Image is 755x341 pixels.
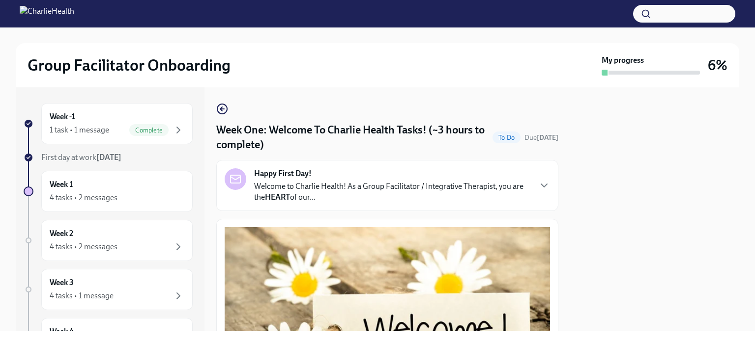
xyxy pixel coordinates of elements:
[50,290,114,301] div: 4 tasks • 1 message
[41,153,121,162] span: First day at work
[50,241,117,252] div: 4 tasks • 2 messages
[129,127,169,134] span: Complete
[50,326,74,337] h6: Week 4
[50,228,73,239] h6: Week 2
[493,134,521,141] span: To Do
[50,125,109,135] div: 1 task • 1 message
[537,133,558,142] strong: [DATE]
[50,277,74,288] h6: Week 3
[50,192,117,203] div: 4 tasks • 2 messages
[24,220,193,261] a: Week 24 tasks • 2 messages
[602,55,644,66] strong: My progress
[24,103,193,144] a: Week -11 task • 1 messageComplete
[254,181,530,203] p: Welcome to Charlie Health! As a Group Facilitator / Integrative Therapist, you are the of our...
[50,179,73,190] h6: Week 1
[24,171,193,212] a: Week 14 tasks • 2 messages
[96,153,121,162] strong: [DATE]
[708,56,727,74] h3: 6%
[265,192,290,202] strong: HEART
[28,55,231,75] h2: Group Facilitator Onboarding
[254,168,312,179] strong: Happy First Day!
[50,111,75,122] h6: Week -1
[24,269,193,310] a: Week 34 tasks • 1 message
[216,123,489,152] h4: Week One: Welcome To Charlie Health Tasks! (~3 hours to complete)
[524,133,558,142] span: Due
[24,152,193,163] a: First day at work[DATE]
[20,6,74,22] img: CharlieHealth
